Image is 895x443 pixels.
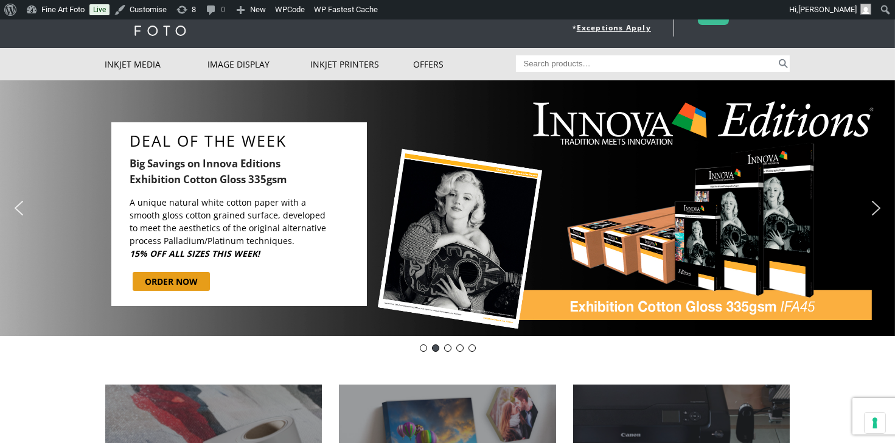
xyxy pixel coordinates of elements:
[776,55,790,72] button: Search
[130,196,330,260] p: A unique natural white cotton paper with a smooth gloss cotton grained surface, developed to meet...
[310,48,413,80] a: Inkjet Printers
[111,122,367,305] div: DEAL OF THE WEEKBig Savings on Innova Editions Exhibition Cotton Gloss 335gsm A unique natural wh...
[9,198,29,218] img: previous arrow
[516,55,776,72] input: Search products…
[432,344,439,352] div: DOTD - Innova Exhibition Cotton Gloss 335gsm - IFA45
[130,156,287,186] b: Big Savings on Innova Editions Exhibition Cotton Gloss 335gsm
[420,344,427,352] div: DOTD- IFA13
[468,344,476,352] div: DOTWEEK- IFA39
[444,344,451,352] div: Innova-general
[798,5,857,14] span: [PERSON_NAME]
[145,275,198,288] div: ORDER NOW
[89,4,110,15] a: Live
[413,48,516,80] a: Offers
[133,272,210,291] a: ORDER NOW
[577,23,651,33] a: Exceptions Apply
[207,48,310,80] a: Image Display
[866,198,886,218] img: next arrow
[865,413,885,433] button: Your consent preferences for tracking technologies
[456,344,464,352] div: pinch book
[417,342,478,354] div: Choose slide to display.
[105,48,208,80] a: Inkjet Media
[130,131,361,150] a: DEAL OF THE WEEK
[130,248,260,259] b: 15% OFF ALL SIZES THIS WEEK!
[105,5,215,36] img: logo-white.svg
